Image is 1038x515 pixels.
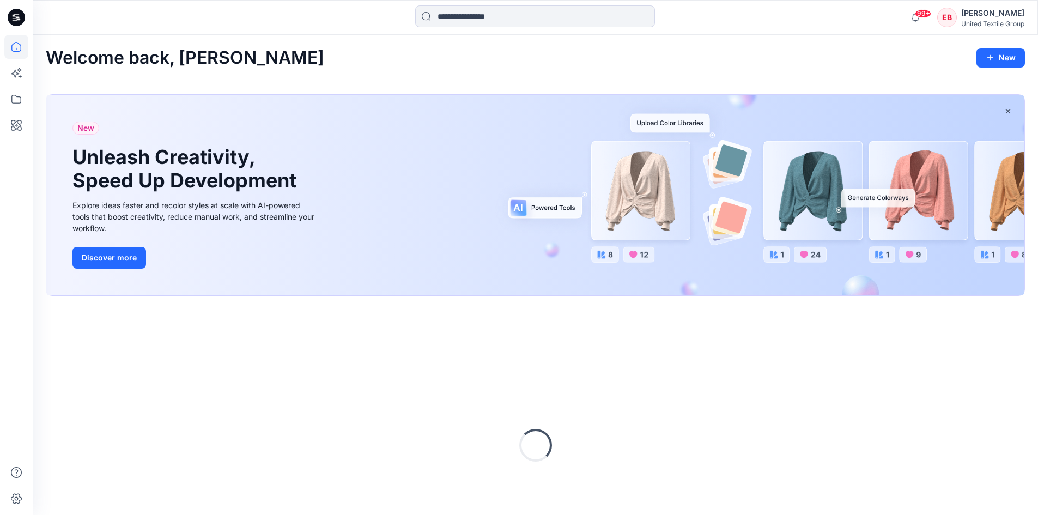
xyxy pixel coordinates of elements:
[915,9,931,18] span: 99+
[961,20,1024,28] div: United Textile Group
[46,48,324,68] h2: Welcome back, [PERSON_NAME]
[77,122,94,135] span: New
[937,8,957,27] div: EB
[961,7,1024,20] div: [PERSON_NAME]
[976,48,1025,68] button: New
[72,247,146,269] button: Discover more
[72,247,318,269] a: Discover more
[72,199,318,234] div: Explore ideas faster and recolor styles at scale with AI-powered tools that boost creativity, red...
[72,146,301,192] h1: Unleash Creativity, Speed Up Development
